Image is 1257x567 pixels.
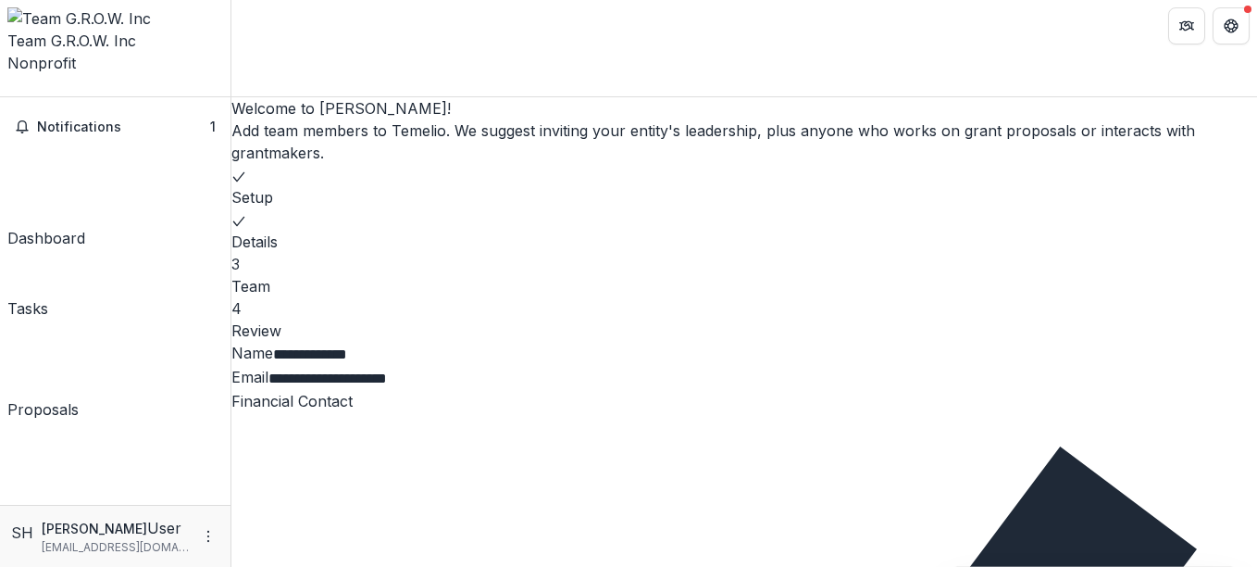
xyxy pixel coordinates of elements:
[7,227,85,249] div: Dashboard
[37,120,210,135] span: Notifications
[231,320,1257,342] h3: Review
[11,522,34,544] div: Shanda Harris
[231,120,1257,164] p: Add team members to Temelio. We suggest inviting your entity's leadership, plus anyone who works ...
[7,327,79,421] a: Proposals
[231,344,273,362] label: Name
[231,297,1257,320] div: 4
[231,186,1257,208] h3: Setup
[231,253,1257,275] div: 3
[197,525,219,548] button: More
[210,119,216,134] span: 1
[7,30,223,52] div: Team G.R.O.W. Inc
[231,231,1257,253] h3: Details
[231,275,1257,297] h3: Team
[7,398,79,421] div: Proposals
[42,539,190,556] p: [EMAIL_ADDRESS][DOMAIN_NAME]
[1213,7,1250,44] button: Get Help
[7,7,223,30] img: Team G.R.O.W. Inc
[7,297,48,320] div: Tasks
[147,517,181,539] p: User
[42,519,147,538] p: [PERSON_NAME]
[7,112,223,142] button: Notifications1
[7,257,48,320] a: Tasks
[7,428,88,531] a: Documents
[231,392,353,410] span: Financial Contact
[7,149,85,249] a: Dashboard
[1168,7,1205,44] button: Partners
[231,164,1257,342] div: Progress
[231,368,268,386] label: Email
[7,54,76,72] span: Nonprofit
[231,97,1257,120] h2: Welcome to [PERSON_NAME]!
